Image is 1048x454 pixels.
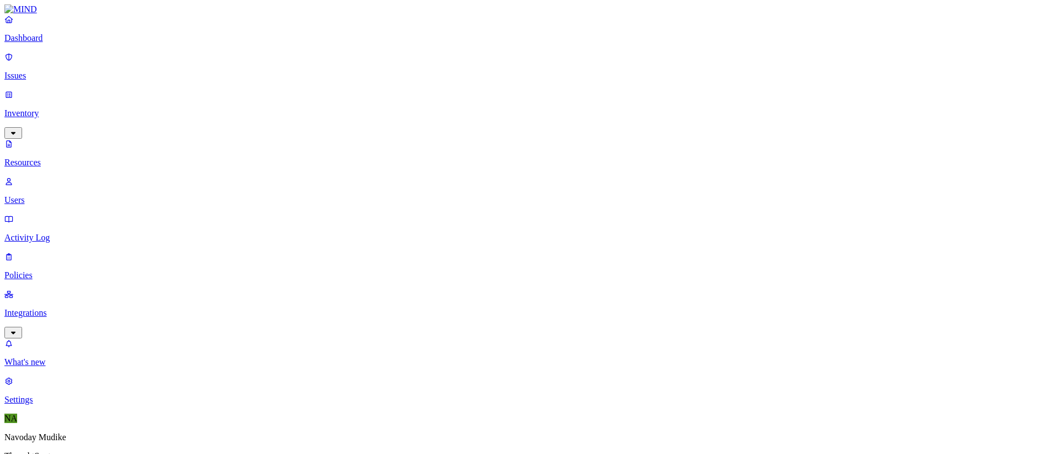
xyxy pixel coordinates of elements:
p: What's new [4,357,1044,367]
a: Users [4,176,1044,205]
p: Navoday Mudike [4,432,1044,442]
p: Resources [4,158,1044,168]
p: Integrations [4,308,1044,318]
a: Dashboard [4,14,1044,43]
a: MIND [4,4,1044,14]
a: Issues [4,52,1044,81]
p: Inventory [4,108,1044,118]
a: Policies [4,252,1044,280]
p: Issues [4,71,1044,81]
p: Users [4,195,1044,205]
img: MIND [4,4,37,14]
a: Settings [4,376,1044,405]
a: Activity Log [4,214,1044,243]
p: Activity Log [4,233,1044,243]
p: Settings [4,395,1044,405]
a: Inventory [4,90,1044,137]
p: Policies [4,270,1044,280]
a: What's new [4,338,1044,367]
p: Dashboard [4,33,1044,43]
span: NA [4,414,17,423]
a: Integrations [4,289,1044,337]
a: Resources [4,139,1044,168]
